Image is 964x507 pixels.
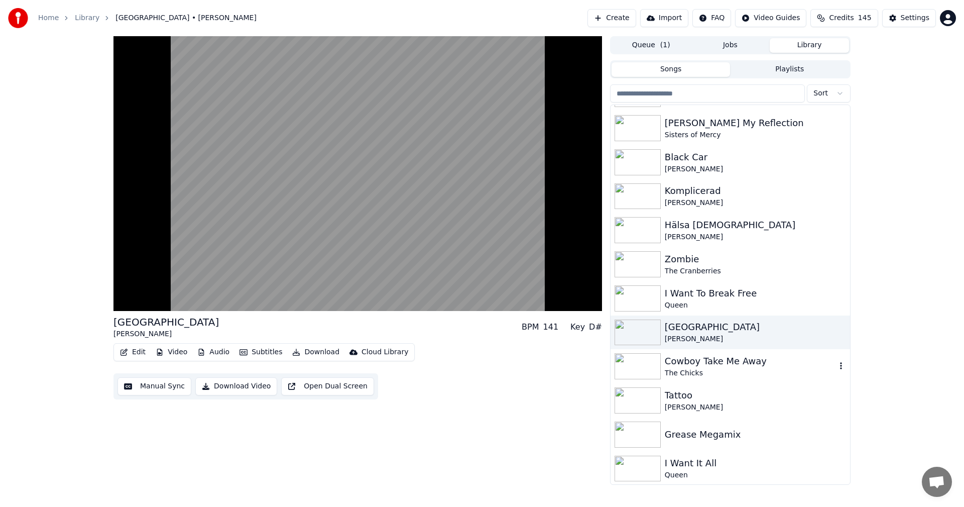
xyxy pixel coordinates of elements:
span: 145 [858,13,872,23]
div: [PERSON_NAME] [113,329,219,339]
div: The Chicks [665,368,836,378]
div: [PERSON_NAME] [665,232,846,242]
div: [PERSON_NAME] [665,334,846,344]
button: Jobs [691,38,770,53]
span: Credits [829,13,854,23]
a: Öppna chatt [922,467,952,497]
div: Queen [665,470,846,480]
div: Cloud Library [361,347,408,357]
div: Settings [901,13,929,23]
div: Grease Megamix [665,428,846,442]
div: [GEOGRAPHIC_DATA] [665,320,846,334]
div: I Want To Break Free [665,286,846,300]
button: Library [770,38,849,53]
div: Hälsa [DEMOGRAPHIC_DATA] [665,218,846,232]
div: Komplicerad [665,184,846,198]
span: ( 1 ) [660,40,670,50]
button: Subtitles [235,345,286,359]
button: Download [288,345,343,359]
button: Create [587,9,636,27]
div: Queen [665,300,846,311]
div: Zombie [665,252,846,266]
span: [GEOGRAPHIC_DATA] • [PERSON_NAME] [115,13,257,23]
button: Video [152,345,191,359]
a: Library [75,13,99,23]
button: Edit [116,345,150,359]
div: BPM [522,321,539,333]
div: Key [570,321,585,333]
button: Import [640,9,688,27]
div: Cowboy Take Me Away [665,354,836,368]
button: Download Video [195,377,277,395]
button: Credits145 [810,9,878,27]
button: FAQ [692,9,731,27]
button: Manual Sync [117,377,191,395]
button: Open Dual Screen [281,377,374,395]
div: D# [589,321,602,333]
button: Audio [193,345,233,359]
img: youka [8,8,28,28]
div: [PERSON_NAME] [665,402,846,413]
div: The Cranberries [665,266,846,276]
div: [GEOGRAPHIC_DATA] [113,315,219,329]
span: Sort [813,88,828,98]
div: I Want It All [665,456,846,470]
button: Playlists [730,62,849,77]
div: Black Car [665,150,846,164]
button: Queue [612,38,691,53]
div: [PERSON_NAME] [665,198,846,208]
a: Home [38,13,59,23]
button: Settings [882,9,936,27]
button: Video Guides [735,9,806,27]
div: [PERSON_NAME] [665,164,846,174]
div: Tattoo [665,388,846,402]
button: Songs [612,62,731,77]
div: Sisters of Mercy [665,130,846,140]
nav: breadcrumb [38,13,257,23]
div: [PERSON_NAME] My Reflection [665,116,846,130]
div: 141 [543,321,559,333]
